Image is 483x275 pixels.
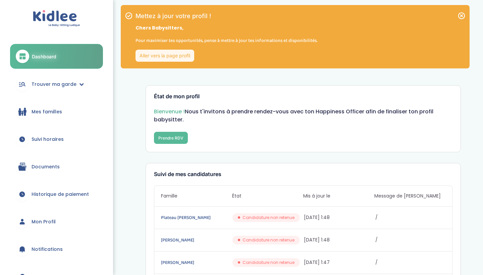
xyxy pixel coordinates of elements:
span: [DATE] 1:47 [304,259,374,266]
button: Prendre RDV [154,132,188,144]
span: [DATE] 1:48 [304,214,374,221]
a: Plateau [PERSON_NAME] [161,214,231,221]
span: Bienvenue ! [154,108,185,115]
a: Mon Profil [10,210,103,234]
span: Mon Profil [32,218,56,225]
span: Mes familles [32,108,62,115]
span: Suivi horaires [32,136,64,143]
a: Aller vers la page profil [136,50,194,62]
h3: État de mon profil [154,94,452,100]
a: [PERSON_NAME] [161,236,231,244]
span: Mis à jour le [303,192,374,200]
h1: Mettez à jour votre profil ! [136,13,317,19]
a: Mes familles [10,100,103,124]
span: Candidature non retenue [243,215,294,221]
a: Dashboard [10,44,103,69]
a: Trouver ma garde [10,72,103,96]
span: Trouver ma garde [32,81,76,88]
p: Nous t'invitons à prendre rendez-vous avec ton Happiness Officer afin de finaliser ton profil bab... [154,108,452,124]
a: Suivi horaires [10,127,103,151]
span: / [375,214,445,221]
span: Documents [32,163,60,170]
span: État [232,192,303,200]
p: Chers Babysitters, [136,24,317,32]
span: Famille [161,192,232,200]
a: Notifications [10,237,103,261]
span: Candidature non retenue [243,260,294,266]
a: Documents [10,155,103,179]
img: logo.svg [33,10,80,27]
a: [PERSON_NAME] [161,259,231,266]
span: Candidature non retenue [243,237,294,243]
span: Notifications [32,246,63,253]
span: / [375,259,445,266]
p: Pour maximiser tes opportunités, pense à mettre à jour tes informations et disponibilités. [136,37,317,44]
span: Dashboard [32,53,56,60]
span: / [375,236,445,243]
span: Historique de paiement [32,191,89,198]
a: Historique de paiement [10,182,103,206]
h3: Suivi de mes candidatures [154,171,452,177]
span: Message de [PERSON_NAME] [374,192,445,200]
span: [DATE] 1:48 [304,236,374,243]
